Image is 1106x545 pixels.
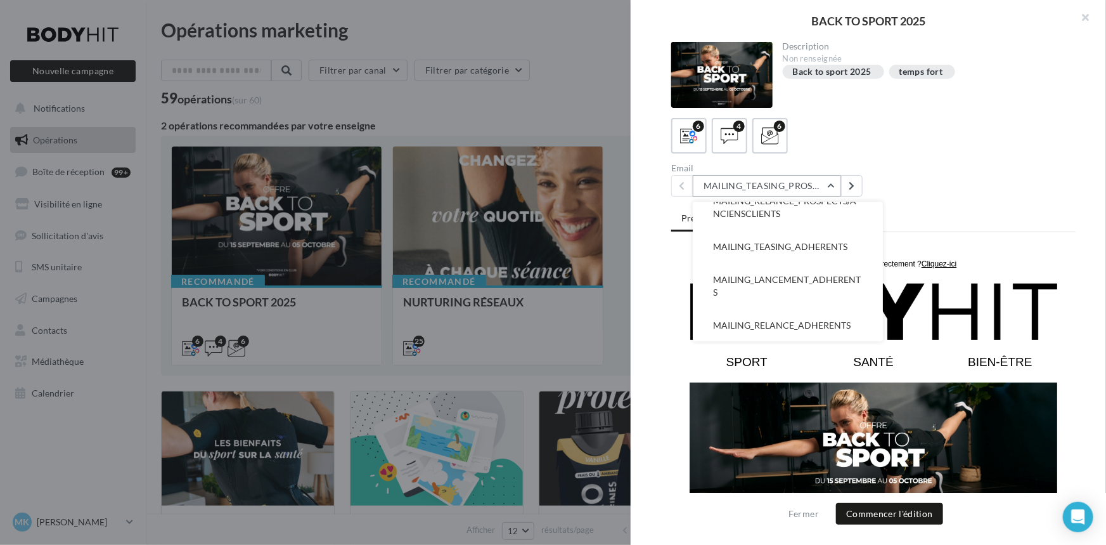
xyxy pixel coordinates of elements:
button: MAILING_RELANCE_PROSPECTS/ANCIENSCLIENTS [693,185,883,230]
div: 4 [733,121,745,132]
div: 6 [693,121,704,132]
span: L'email ne s'affiche pas correctement ? [119,7,250,16]
button: Commencer l'édition [836,503,943,525]
div: 6 [774,121,785,132]
span: MAILING_LANCEMENT_ADHERENTS [713,274,861,298]
img: Logo_Body_Hit_Seul_BLACK.png [18,29,386,89]
div: Back to sport 2025 [793,67,871,77]
span: MAILING_RELANCE_ADHERENTS [713,320,851,331]
button: MAILING_LANCEMENT_ADHERENTS [693,263,883,309]
div: Non renseignée [783,53,1066,65]
span: SPORT [55,103,96,116]
div: BACK TO SPORT 2025 [651,15,1086,27]
button: Fermer [783,506,824,522]
a: Cliquez-ici [250,6,285,16]
img: BAN_MAIL_BTS_V1.jpg [18,130,386,270]
button: MAILING_TEASING_PROSPECTS/ANCIENSCLIENTS [693,175,841,197]
button: MAILING_TEASING_ADHERENTS [693,230,883,263]
span: SANTÉ [182,103,222,116]
div: Open Intercom Messenger [1063,502,1093,532]
div: Description [783,42,1066,51]
div: temps fort [899,67,943,77]
span: MAILING_TEASING_ADHERENTS [713,241,847,252]
u: Cliquez-ici [250,7,285,16]
span: BIEN-ÊTRE [297,103,361,116]
div: Email [671,164,868,173]
button: MAILING_RELANCE_ADHERENTS [693,309,883,342]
